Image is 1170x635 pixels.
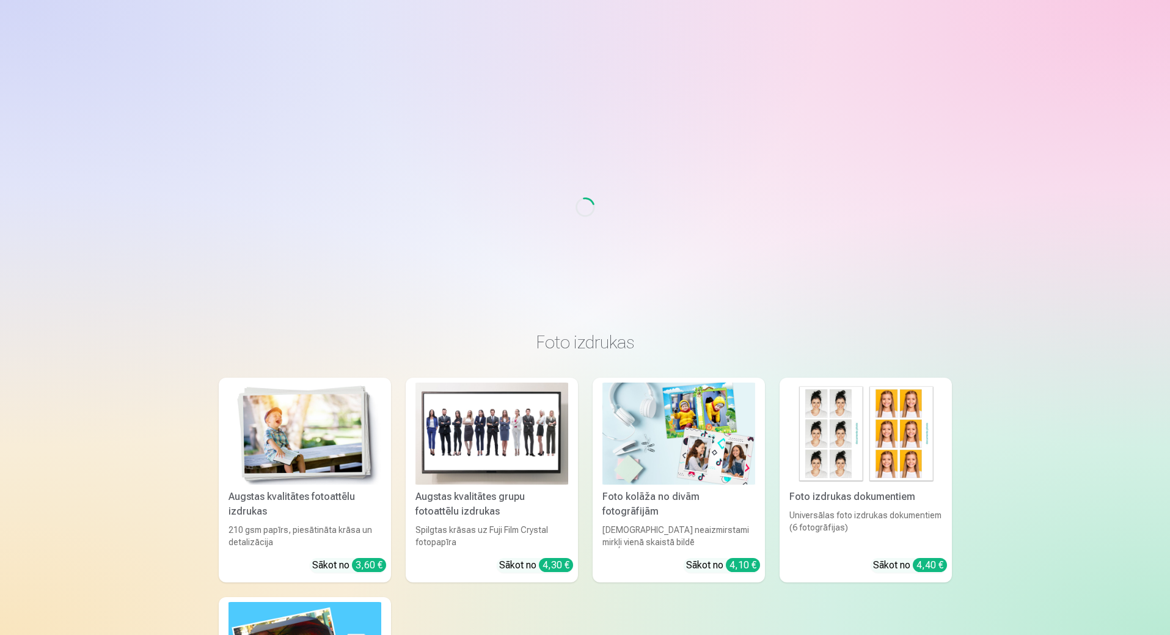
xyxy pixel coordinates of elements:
[312,558,386,573] div: Sākot no
[593,378,765,582] a: Foto kolāža no divām fotogrāfijāmFoto kolāža no divām fotogrāfijām[DEMOGRAPHIC_DATA] neaizmirstam...
[411,490,573,519] div: Augstas kvalitātes grupu fotoattēlu izdrukas
[219,378,391,582] a: Augstas kvalitātes fotoattēlu izdrukasAugstas kvalitātes fotoattēlu izdrukas210 gsm papīrs, piesā...
[780,378,952,582] a: Foto izdrukas dokumentiemFoto izdrukas dokumentiemUniversālas foto izdrukas dokumentiem (6 fotogr...
[784,509,947,548] div: Universālas foto izdrukas dokumentiem (6 fotogrāfijas)
[224,490,386,519] div: Augstas kvalitātes fotoattēlu izdrukas
[726,558,760,572] div: 4,10 €
[224,524,386,548] div: 210 gsm papīrs, piesātināta krāsa un detalizācija
[411,524,573,548] div: Spilgtas krāsas uz Fuji Film Crystal fotopapīra
[229,383,381,485] img: Augstas kvalitātes fotoattēlu izdrukas
[352,558,386,572] div: 3,60 €
[406,378,578,582] a: Augstas kvalitātes grupu fotoattēlu izdrukasAugstas kvalitātes grupu fotoattēlu izdrukasSpilgtas ...
[784,490,947,504] div: Foto izdrukas dokumentiem
[598,524,760,548] div: [DEMOGRAPHIC_DATA] neaizmirstami mirkļi vienā skaistā bildē
[539,558,573,572] div: 4,30 €
[499,558,573,573] div: Sākot no
[602,383,755,485] img: Foto kolāža no divām fotogrāfijām
[873,558,947,573] div: Sākot no
[415,383,568,485] img: Augstas kvalitātes grupu fotoattēlu izdrukas
[789,383,942,485] img: Foto izdrukas dokumentiem
[686,558,760,573] div: Sākot no
[229,331,942,353] h3: Foto izdrukas
[913,558,947,572] div: 4,40 €
[598,490,760,519] div: Foto kolāža no divām fotogrāfijām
